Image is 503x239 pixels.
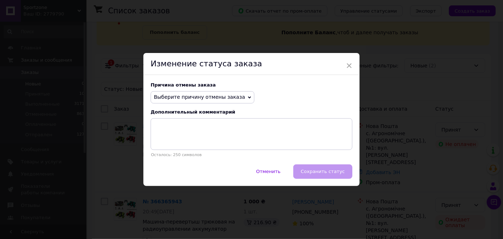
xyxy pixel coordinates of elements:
div: Дополнительный комментарий [151,109,352,115]
span: Отменить [256,169,281,174]
p: Осталось: 250 символов [151,152,352,157]
div: Изменение статуса заказа [143,53,360,75]
div: Причина отмены заказа [151,82,352,88]
span: Выберите причину отмены заказа [154,94,245,100]
span: × [346,59,352,72]
button: Отменить [249,164,288,179]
